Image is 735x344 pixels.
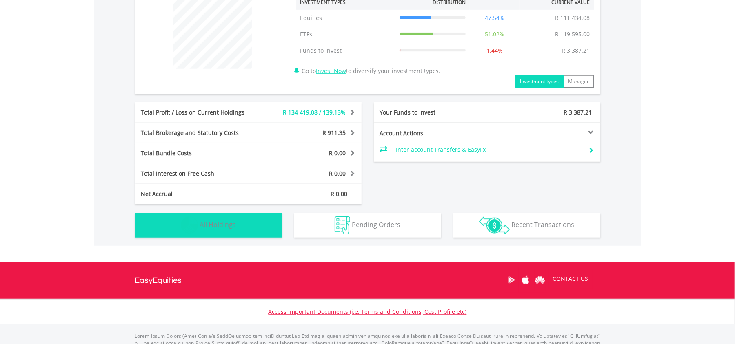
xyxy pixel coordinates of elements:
[504,267,519,293] a: Google Play
[135,108,267,117] div: Total Profit / Loss on Current Holdings
[135,129,267,137] div: Total Brokerage and Statutory Costs
[283,108,346,116] span: R 134 419.08 / 139.13%
[515,75,564,88] button: Investment types
[331,190,348,198] span: R 0.00
[296,10,395,26] td: Equities
[335,216,350,234] img: pending_instructions-wht.png
[558,42,594,59] td: R 3 387.21
[329,170,346,177] span: R 0.00
[374,108,487,117] div: Your Funds to Invest
[316,67,346,75] a: Invest Now
[564,108,592,116] span: R 3 387.21
[135,190,267,198] div: Net Accrual
[181,216,198,234] img: holdings-wht.png
[564,75,594,88] button: Manager
[533,267,547,293] a: Huawei
[296,26,395,42] td: ETFs
[135,149,267,157] div: Total Bundle Costs
[200,220,236,229] span: All Holdings
[135,262,182,299] a: EasyEquities
[396,143,582,156] td: Inter-account Transfers & EasyFx
[479,216,510,234] img: transactions-zar-wht.png
[269,308,467,315] a: Access Important Documents (i.e. Terms and Conditions, Cost Profile etc)
[519,267,533,293] a: Apple
[470,26,520,42] td: 51.02%
[296,42,395,59] td: Funds to Invest
[323,129,346,137] span: R 911.35
[511,220,574,229] span: Recent Transactions
[329,149,346,157] span: R 0.00
[135,213,282,238] button: All Holdings
[352,220,400,229] span: Pending Orders
[470,10,520,26] td: 47.54%
[453,213,600,238] button: Recent Transactions
[547,267,594,290] a: CONTACT US
[470,42,520,59] td: 1.44%
[551,10,594,26] td: R 111 434.08
[374,129,487,137] div: Account Actions
[551,26,594,42] td: R 119 595.00
[135,170,267,178] div: Total Interest on Free Cash
[294,213,441,238] button: Pending Orders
